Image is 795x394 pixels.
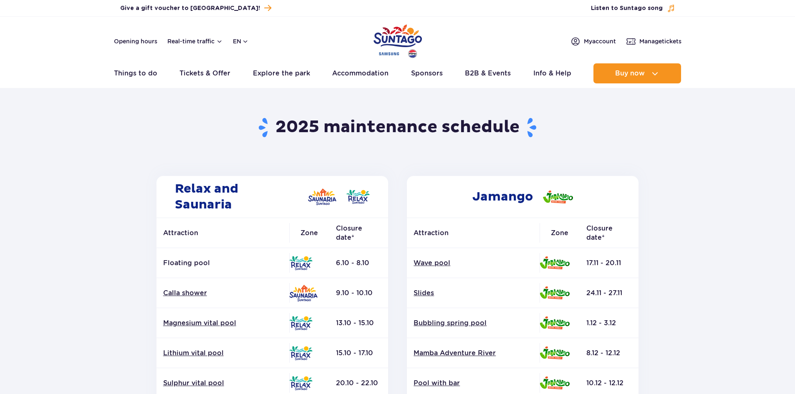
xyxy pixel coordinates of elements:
[543,191,573,203] img: Jamango
[414,349,533,358] a: Mamba Adventure River
[533,63,571,83] a: Info & Help
[626,36,681,46] a: Managetickets
[591,4,675,13] button: Listen to Suntago song
[540,256,570,269] img: Jamango
[374,21,422,59] a: Park of Poland
[540,376,570,389] img: Jamango
[570,36,616,46] a: Myaccount
[329,278,388,308] td: 9.10 - 10.10
[329,308,388,338] td: 13.10 - 15.10
[580,218,639,248] th: Closure date*
[114,37,157,45] a: Opening hours
[414,289,533,298] a: Slides
[540,286,570,299] img: Jamango
[289,346,313,360] img: Relax
[163,258,283,268] p: Floating pool
[593,63,681,83] button: Buy now
[407,218,540,248] th: Attraction
[414,379,533,388] a: Pool with bar
[163,379,283,388] a: Sulphur vital pool
[120,4,260,13] span: Give a gift voucher to [GEOGRAPHIC_DATA]!
[289,285,318,301] img: Saunaria
[540,316,570,329] img: Jamango
[591,4,663,13] span: Listen to Suntago song
[156,218,289,248] th: Attraction
[540,218,580,248] th: Zone
[163,319,283,328] a: Magnesium vital pool
[580,308,639,338] td: 1.12 - 3.12
[615,70,645,77] span: Buy now
[332,63,389,83] a: Accommodation
[308,188,336,205] img: Saunaria
[580,278,639,308] td: 24.11 - 27.11
[156,176,388,218] h2: Relax and Saunaria
[407,176,639,218] h2: Jamango
[153,117,642,138] h1: 2025 maintenance schedule
[414,258,533,268] a: Wave pool
[289,256,313,270] img: Relax
[540,346,570,359] img: Jamango
[329,248,388,278] td: 6.10 - 8.10
[114,63,157,83] a: Things to do
[580,338,639,368] td: 8.12 - 12.12
[233,37,249,45] button: en
[639,37,681,45] span: Manage tickets
[163,349,283,358] a: Lithium vital pool
[289,376,313,390] img: Relax
[584,37,616,45] span: My account
[414,319,533,328] a: Bubbling spring pool
[167,38,223,45] button: Real-time traffic
[120,3,271,14] a: Give a gift voucher to [GEOGRAPHIC_DATA]!
[580,248,639,278] td: 17.11 - 20.11
[465,63,511,83] a: B2B & Events
[329,218,388,248] th: Closure date*
[346,190,370,204] img: Relax
[329,338,388,368] td: 15.10 - 17.10
[289,218,329,248] th: Zone
[411,63,443,83] a: Sponsors
[253,63,310,83] a: Explore the park
[179,63,230,83] a: Tickets & Offer
[163,289,283,298] a: Calla shower
[289,316,313,330] img: Relax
